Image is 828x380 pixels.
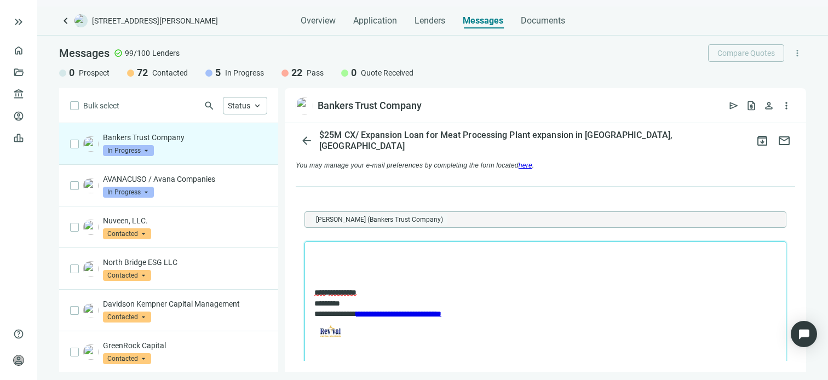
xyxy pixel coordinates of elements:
span: 5 [215,66,221,79]
span: Contacted [103,312,151,323]
span: arrow_back [300,134,313,147]
span: help [13,329,24,339]
img: 8616495b-c5f2-4b58-85a0-5cc8ab3d44b1 [83,261,99,277]
button: arrow_back [296,130,317,152]
span: Overview [301,15,336,26]
span: archive [756,134,769,147]
span: Contacted [103,270,151,281]
button: keyboard_double_arrow_right [12,15,25,28]
span: Contacted [103,228,151,239]
p: GreenRock Capital [103,340,267,351]
div: Open Intercom Messenger [791,321,817,347]
span: Bulk select [83,100,119,112]
span: more_vert [781,100,792,111]
span: more_vert [792,48,802,58]
span: search [204,100,215,111]
span: check_circle [114,49,123,57]
p: Bankers Trust Company [103,132,267,143]
button: send [725,97,743,114]
span: 0 [69,66,74,79]
span: 22 [291,66,302,79]
span: Messages [463,15,503,26]
span: In Progress [103,145,154,156]
p: Davidson Kempner Capital Management [103,298,267,309]
span: Lenders [152,48,180,59]
button: request_quote [743,97,760,114]
span: Jennifer Cooper (Bankers Trust Company) [312,214,447,225]
span: keyboard_arrow_up [252,101,262,111]
button: archive [751,130,773,152]
img: 159fc777-ff85-45c4-a836-921b5cccafd9 [296,97,313,114]
img: 2a33fe49-19c1-4efe-ae0b-ad942fee48cf [83,220,99,235]
span: Lenders [415,15,445,26]
img: b35e9f2c-9280-433e-be52-f7c4f53bbc28 [83,178,99,193]
button: more_vert [789,44,806,62]
span: Documents [521,15,565,26]
span: person [763,100,774,111]
span: 0 [351,66,357,79]
span: In Progress [225,67,264,78]
img: 7c7bc018-8c8e-4ec7-ac71-ff8598c53c66 [83,344,99,360]
span: request_quote [746,100,757,111]
button: more_vert [778,97,795,114]
img: 20853132-ab87-4dee-9ce0-fef1f73366cf [83,303,99,318]
span: Pass [307,67,324,78]
img: 159fc777-ff85-45c4-a836-921b5cccafd9 [83,136,99,152]
span: Messages [59,47,110,60]
a: keyboard_arrow_left [59,14,72,27]
span: mail [778,134,791,147]
button: person [760,97,778,114]
span: Prospect [79,67,110,78]
span: account_balance [13,89,21,100]
span: [STREET_ADDRESS][PERSON_NAME] [92,15,218,26]
span: send [728,100,739,111]
span: Contacted [103,353,151,364]
span: In Progress [103,187,154,198]
button: Compare Quotes [708,44,784,62]
span: person [13,355,24,366]
p: Nuveen, LLC. [103,215,267,226]
button: mail [773,130,795,152]
div: Bankers Trust Company [318,99,422,112]
span: Quote Received [361,67,413,78]
img: deal-logo [74,14,88,27]
span: Application [353,15,397,26]
span: 99/100 [125,48,150,59]
span: Status [228,101,250,110]
span: [PERSON_NAME] (Bankers Trust Company) [316,214,443,225]
p: North Bridge ESG LLC [103,257,267,268]
p: AVANACUSO / Avana Companies [103,174,267,185]
div: $25M CX/ Expansion Loan for Meat Processing Plant expansion in [GEOGRAPHIC_DATA], [GEOGRAPHIC_DATA] [317,130,751,152]
span: 72 [137,66,148,79]
span: Contacted [152,67,188,78]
